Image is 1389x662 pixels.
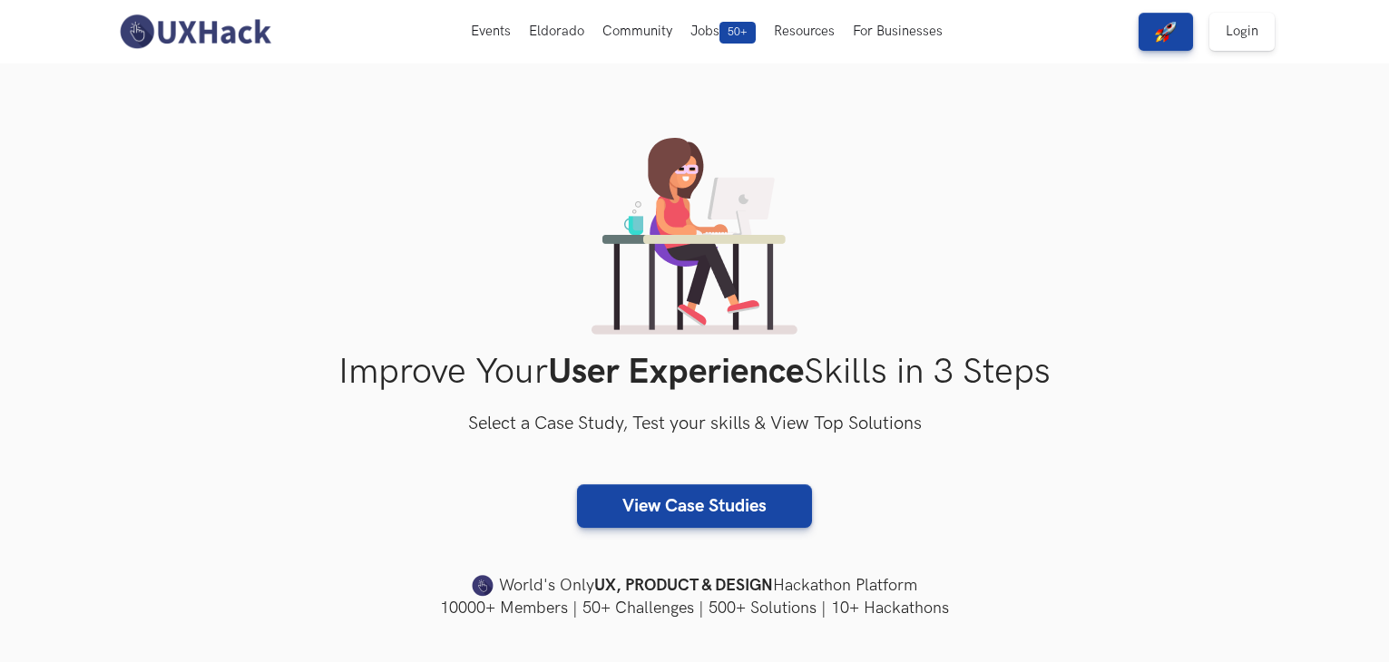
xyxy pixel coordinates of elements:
h4: World's Only Hackathon Platform [114,573,1276,599]
img: uxhack-favicon-image.png [472,574,494,598]
strong: User Experience [548,351,804,394]
h3: Select a Case Study, Test your skills & View Top Solutions [114,410,1276,439]
strong: UX, PRODUCT & DESIGN [594,573,773,599]
h4: 10000+ Members | 50+ Challenges | 500+ Solutions | 10+ Hackathons [114,597,1276,619]
img: lady working on laptop [592,138,797,335]
a: View Case Studies [577,484,812,528]
a: Login [1209,13,1275,51]
h1: Improve Your Skills in 3 Steps [114,351,1276,394]
img: UXHack-logo.png [114,13,276,51]
span: 50+ [719,22,756,44]
img: rocket [1155,21,1177,43]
